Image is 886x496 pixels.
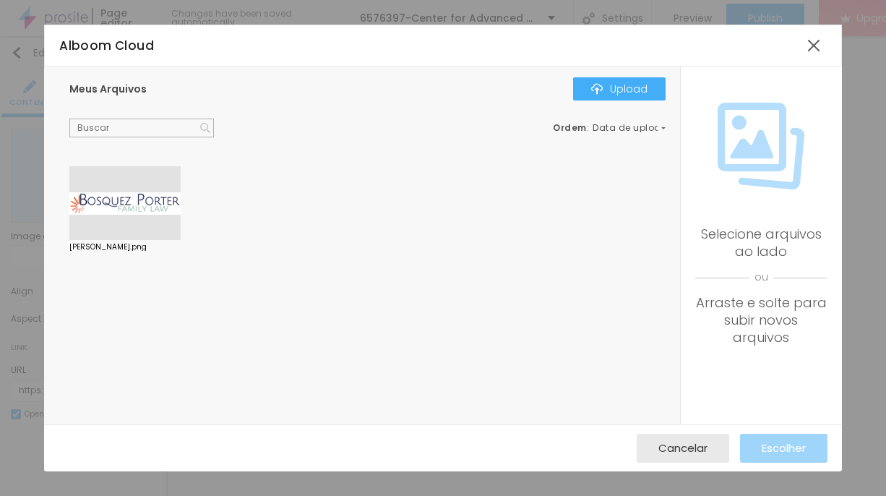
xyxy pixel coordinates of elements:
img: Icone [200,123,210,133]
span: Cancelar [658,442,707,454]
div: [PERSON_NAME].png [69,244,181,251]
button: Escolher [740,434,827,463]
span: Ordem [553,121,587,134]
img: Icone [591,83,603,95]
div: : [553,124,666,132]
button: IconeUpload [573,77,666,101]
button: Cancelar [637,434,729,463]
span: Data de upload [593,124,668,132]
span: Alboom Cloud [59,37,154,54]
input: Buscar [69,119,214,137]
div: Upload [591,83,648,95]
span: ou [695,260,827,294]
span: Escolher [762,442,806,454]
div: Selecione arquivos ao lado Arraste e solte para subir novos arquivos [695,226,827,346]
span: Meus Arquivos [69,82,147,96]
img: Icone [718,103,804,189]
